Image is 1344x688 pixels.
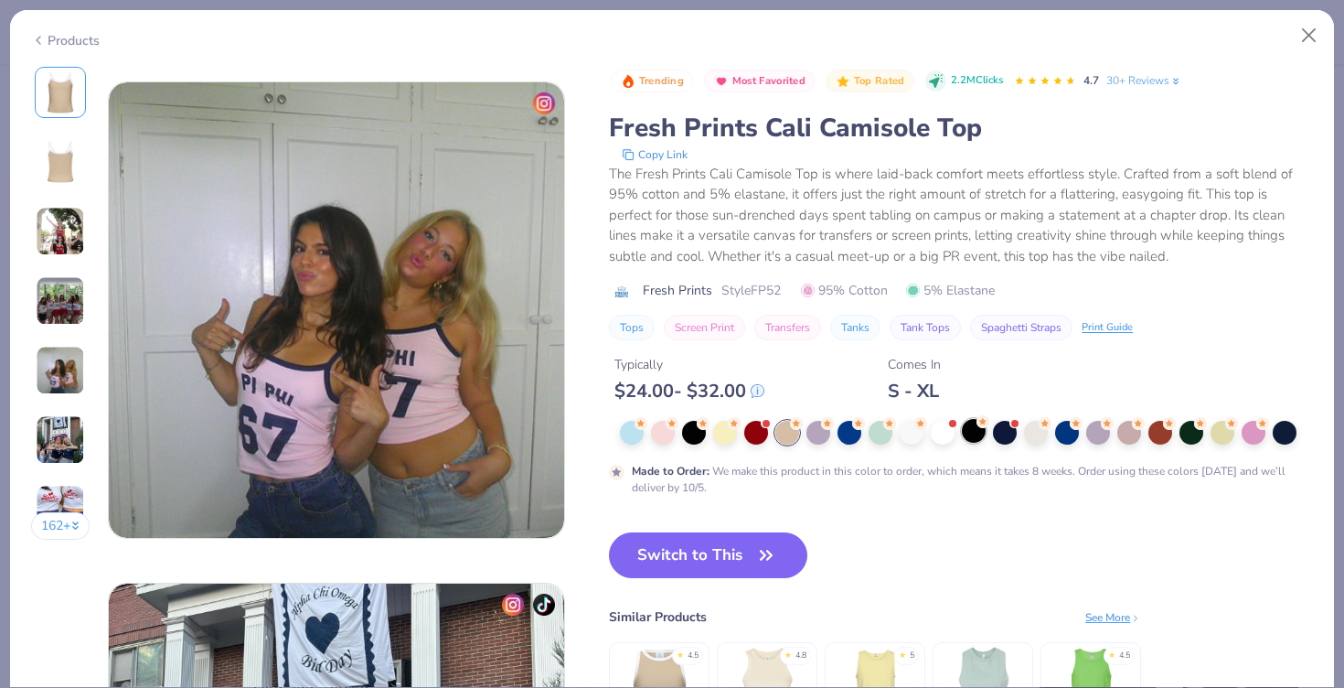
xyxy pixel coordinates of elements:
[836,74,850,89] img: Top Rated sort
[784,650,792,657] div: ★
[609,285,634,299] img: brand logo
[688,650,699,662] div: 4.5
[721,281,781,300] span: Style FP52
[1106,72,1182,89] a: 30+ Reviews
[38,70,82,114] img: Front
[639,76,684,86] span: Trending
[899,650,906,657] div: ★
[826,70,913,93] button: Badge Button
[888,380,941,403] div: S - XL
[1119,650,1130,662] div: 4.5
[632,463,1313,496] div: We make this product in this color to order, which means it takes 8 weeks. Order using these colo...
[1083,73,1099,88] span: 4.7
[1085,609,1141,626] div: See More
[632,464,709,478] strong: Made to Order :
[502,594,524,616] img: insta-icon.png
[533,92,555,114] img: insta-icon.png
[621,74,635,89] img: Trending sort
[614,380,764,403] div: $ 24.00 - $ 32.00
[31,31,100,50] div: Products
[890,315,961,340] button: Tank Tops
[704,70,815,93] button: Badge Button
[888,355,941,374] div: Comes In
[609,164,1313,267] div: The Fresh Prints Cali Camisole Top is where laid-back comfort meets effortless style. Crafted fro...
[906,281,995,300] span: 5% Elastane
[36,346,85,395] img: User generated content
[1108,650,1115,657] div: ★
[36,485,85,534] img: User generated content
[714,74,729,89] img: Most Favorited sort
[609,315,655,340] button: Tops
[609,111,1313,145] div: Fresh Prints Cali Camisole Top
[609,607,707,627] div: Similar Products
[854,76,905,86] span: Top Rated
[910,650,914,662] div: 5
[533,594,555,616] img: tiktok-icon.png
[754,315,821,340] button: Transfers
[616,145,693,164] button: copy to clipboard
[795,650,806,662] div: 4.8
[1014,67,1076,96] div: 4.7 Stars
[643,281,712,300] span: Fresh Prints
[109,82,564,538] img: d8c0cee8-b3ae-4918-8c19-9015ae98750f
[732,76,805,86] span: Most Favorited
[36,276,85,326] img: User generated content
[1292,18,1327,53] button: Close
[664,315,745,340] button: Screen Print
[951,73,1003,89] span: 2.2M Clicks
[36,415,85,465] img: User generated content
[1082,320,1133,336] div: Print Guide
[830,315,880,340] button: Tanks
[609,532,807,578] button: Switch to This
[36,207,85,256] img: User generated content
[970,315,1072,340] button: Spaghetti Straps
[677,650,684,657] div: ★
[801,281,888,300] span: 95% Cotton
[31,512,91,540] button: 162+
[614,355,764,374] div: Typically
[38,140,82,184] img: Back
[611,70,693,93] button: Badge Button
